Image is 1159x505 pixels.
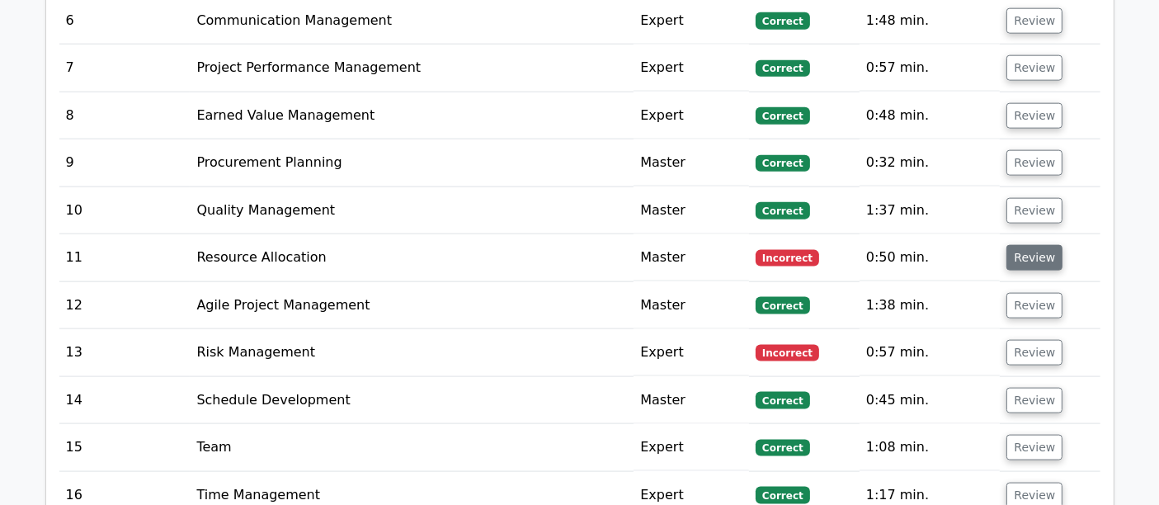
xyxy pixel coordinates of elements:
[59,329,191,376] td: 13
[756,12,809,29] span: Correct
[190,187,634,234] td: Quality Management
[756,155,809,172] span: Correct
[1006,245,1062,271] button: Review
[756,250,819,267] span: Incorrect
[59,92,191,139] td: 8
[190,92,634,139] td: Earned Value Management
[59,139,191,186] td: 9
[634,377,749,424] td: Master
[756,60,809,77] span: Correct
[190,234,634,281] td: Resource Allocation
[860,187,1001,234] td: 1:37 min.
[860,424,1001,471] td: 1:08 min.
[756,202,809,219] span: Correct
[1006,340,1062,366] button: Review
[756,392,809,408] span: Correct
[1006,103,1062,129] button: Review
[756,107,809,124] span: Correct
[1006,388,1062,413] button: Review
[1006,55,1062,81] button: Review
[860,92,1001,139] td: 0:48 min.
[59,187,191,234] td: 10
[634,187,749,234] td: Master
[860,139,1001,186] td: 0:32 min.
[59,424,191,471] td: 15
[634,282,749,329] td: Master
[190,139,634,186] td: Procurement Planning
[634,234,749,281] td: Master
[860,234,1001,281] td: 0:50 min.
[1006,293,1062,319] button: Review
[756,297,809,314] span: Correct
[190,424,634,471] td: Team
[860,45,1001,92] td: 0:57 min.
[756,345,819,361] span: Incorrect
[860,329,1001,376] td: 0:57 min.
[634,424,749,471] td: Expert
[860,282,1001,329] td: 1:38 min.
[756,487,809,503] span: Correct
[756,440,809,456] span: Correct
[860,377,1001,424] td: 0:45 min.
[59,45,191,92] td: 7
[634,45,749,92] td: Expert
[190,45,634,92] td: Project Performance Management
[59,234,191,281] td: 11
[1006,435,1062,460] button: Review
[190,329,634,376] td: Risk Management
[190,377,634,424] td: Schedule Development
[190,282,634,329] td: Agile Project Management
[634,92,749,139] td: Expert
[59,282,191,329] td: 12
[1006,198,1062,224] button: Review
[1006,8,1062,34] button: Review
[59,377,191,424] td: 14
[634,139,749,186] td: Master
[1006,150,1062,176] button: Review
[634,329,749,376] td: Expert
